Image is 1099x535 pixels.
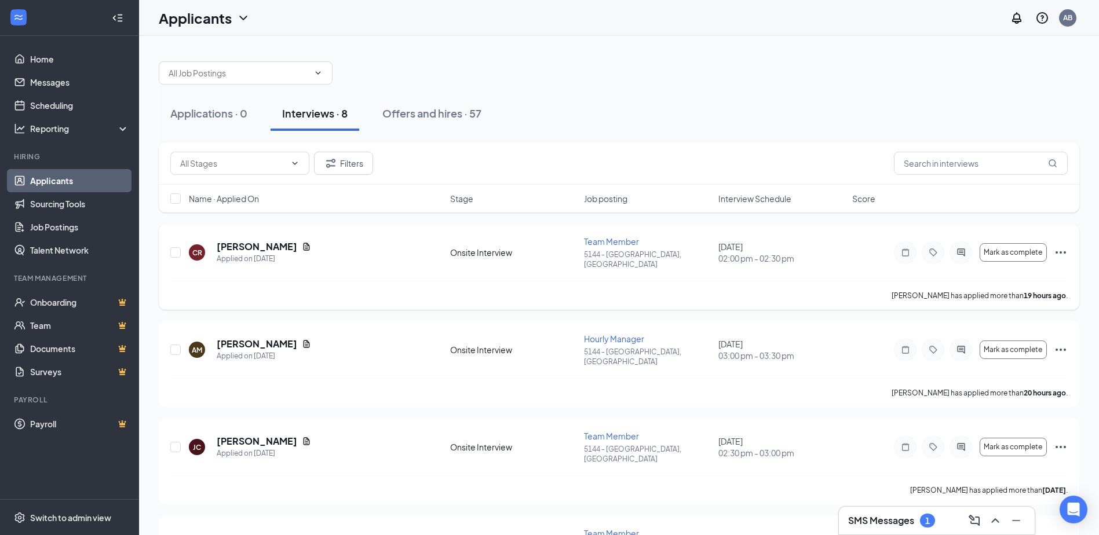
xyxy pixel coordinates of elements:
[180,157,286,170] input: All Stages
[30,239,129,262] a: Talent Network
[217,253,311,265] div: Applied on [DATE]
[14,395,127,405] div: Payroll
[30,71,129,94] a: Messages
[302,242,311,251] svg: Document
[169,67,309,79] input: All Job Postings
[718,241,845,264] div: [DATE]
[980,438,1047,456] button: Mark as complete
[30,169,129,192] a: Applicants
[30,337,129,360] a: DocumentsCrown
[1035,11,1049,25] svg: QuestionInfo
[14,152,127,162] div: Hiring
[14,123,25,134] svg: Analysis
[1054,245,1068,259] svg: Ellipses
[894,152,1068,175] input: Search in interviews
[30,47,129,71] a: Home
[30,360,129,383] a: SurveysCrown
[1007,511,1025,530] button: Minimize
[1054,440,1068,454] svg: Ellipses
[954,248,968,257] svg: ActiveChat
[30,314,129,337] a: TeamCrown
[1060,496,1087,523] div: Open Intercom Messenger
[984,346,1042,354] span: Mark as complete
[926,442,940,452] svg: Tag
[382,106,481,120] div: Offers and hires · 57
[450,344,577,356] div: Onsite Interview
[30,291,129,314] a: OnboardingCrown
[30,412,129,435] a: PayrollCrown
[980,243,1047,262] button: Mark as complete
[14,512,25,523] svg: Settings
[313,68,323,78] svg: ChevronDown
[986,511,1005,530] button: ChevronUp
[324,156,338,170] svg: Filter
[980,340,1047,359] button: Mark as complete
[450,441,577,453] div: Onsite Interview
[984,248,1042,256] span: Mark as complete
[988,514,1002,527] svg: ChevronUp
[848,514,914,527] h3: SMS Messages
[30,512,111,523] div: Switch to admin view
[112,12,123,24] svg: Collapse
[984,443,1042,451] span: Mark as complete
[1010,11,1024,25] svg: Notifications
[1024,389,1066,397] b: 20 hours ago
[899,345,912,354] svg: Note
[217,435,297,448] h5: [PERSON_NAME]
[217,240,297,253] h5: [PERSON_NAME]
[236,11,250,25] svg: ChevronDown
[302,339,311,349] svg: Document
[159,8,232,28] h1: Applicants
[718,350,845,361] span: 03:00 pm - 03:30 pm
[217,350,311,362] div: Applied on [DATE]
[584,236,639,247] span: Team Member
[965,511,984,530] button: ComposeMessage
[584,334,644,344] span: Hourly Manager
[1048,159,1057,168] svg: MagnifyingGlass
[718,338,845,361] div: [DATE]
[925,516,930,526] div: 1
[584,347,711,367] p: 5144 - [GEOGRAPHIC_DATA], [GEOGRAPHIC_DATA]
[192,248,202,258] div: CR
[450,247,577,258] div: Onsite Interview
[892,388,1068,398] p: [PERSON_NAME] has applied more than .
[584,193,627,204] span: Job posting
[926,345,940,354] svg: Tag
[1042,486,1066,494] b: [DATE]
[718,252,845,264] span: 02:00 pm - 02:30 pm
[718,435,845,459] div: [DATE]
[192,345,202,355] div: AM
[1063,13,1072,23] div: AB
[967,514,981,527] svg: ComposeMessage
[217,448,311,459] div: Applied on [DATE]
[30,123,130,134] div: Reporting
[954,442,968,452] svg: ActiveChat
[450,193,473,204] span: Stage
[189,193,259,204] span: Name · Applied On
[584,250,711,269] p: 5144 - [GEOGRAPHIC_DATA], [GEOGRAPHIC_DATA]
[13,12,24,23] svg: WorkstreamLogo
[852,193,875,204] span: Score
[1009,514,1023,527] svg: Minimize
[30,94,129,117] a: Scheduling
[170,106,247,120] div: Applications · 0
[910,485,1068,495] p: [PERSON_NAME] has applied more than .
[302,437,311,446] svg: Document
[314,152,373,175] button: Filter Filters
[30,192,129,215] a: Sourcing Tools
[926,248,940,257] svg: Tag
[892,291,1068,301] p: [PERSON_NAME] has applied more than .
[899,248,912,257] svg: Note
[282,106,348,120] div: Interviews · 8
[1054,343,1068,357] svg: Ellipses
[718,193,791,204] span: Interview Schedule
[718,447,845,459] span: 02:30 pm - 03:00 pm
[1024,291,1066,300] b: 19 hours ago
[899,442,912,452] svg: Note
[14,273,127,283] div: Team Management
[584,444,711,464] p: 5144 - [GEOGRAPHIC_DATA], [GEOGRAPHIC_DATA]
[193,442,201,452] div: JC
[217,338,297,350] h5: [PERSON_NAME]
[584,431,639,441] span: Team Member
[954,345,968,354] svg: ActiveChat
